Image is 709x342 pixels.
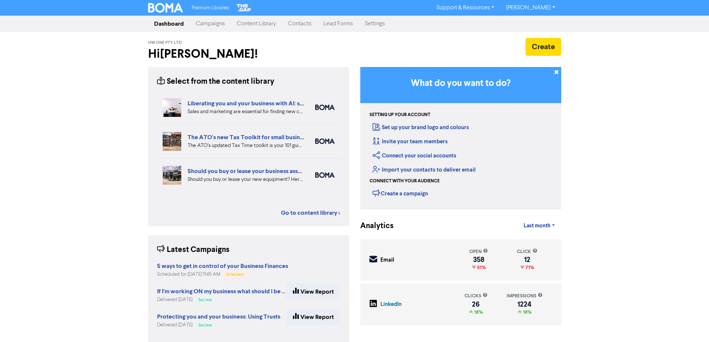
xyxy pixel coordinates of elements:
[148,40,182,45] span: HW One Pty Ltd
[524,223,550,229] span: Last month
[464,293,488,300] div: clicks
[157,313,280,320] strong: Protecting you and your business: Using Trusts
[157,263,288,269] a: 5 ways to get in control of your Business Finances
[157,262,288,270] strong: 5 ways to get in control of your Business Finances
[464,301,488,307] div: 26
[507,293,543,300] div: impressions
[373,188,428,199] div: Create a campaign
[226,273,244,277] span: Scheduled
[198,298,212,302] span: Success
[157,314,280,320] a: Protecting you and your business: Using Trusts
[469,248,488,255] div: open
[287,284,340,300] a: View Report
[188,167,309,175] a: Should you buy or lease your business assets?
[315,105,335,110] img: boma
[359,16,391,31] a: Settings
[157,322,280,329] div: Delivered [DATE]
[370,178,440,185] div: Connect with your audience
[148,16,190,31] a: Dashboard
[157,271,288,278] div: Scheduled for [DATE] 11:45 AM
[360,67,561,210] div: Getting Started in BOMA
[500,2,561,14] a: [PERSON_NAME]
[148,3,183,13] img: BOMA Logo
[188,142,304,150] div: The ATO’s updated Tax Time toolkit is your 101 guide to business taxes. We’ve summarised the key ...
[476,265,486,271] span: 51%
[157,244,230,256] div: Latest Campaigns
[188,100,349,107] a: Liberating you and your business with AI: sales and marketing
[507,301,543,307] div: 1224
[148,47,349,61] h2: Hi [PERSON_NAME] !
[282,16,317,31] a: Contacts
[526,38,561,56] button: Create
[315,138,335,144] img: boma
[517,257,537,263] div: 12
[373,166,476,173] a: Import your contacts to deliver email
[524,265,534,271] span: 71%
[157,289,300,295] a: If I’m working ON my business what should I be doing?
[198,323,212,327] span: Success
[672,306,709,342] iframe: Chat Widget
[371,78,550,89] h3: What do you want to do?
[373,152,456,159] a: Connect your social accounts
[188,134,330,141] a: The ATO's new Tax Toolkit for small business owners
[281,208,340,217] a: Go to content library >
[517,248,537,255] div: click
[188,108,304,116] div: Sales and marketing are essential for finding new customers but eat into your business time. We e...
[370,112,430,118] div: Setting up your account
[473,309,483,315] span: 18%
[157,296,287,303] div: Delivered [DATE]
[315,172,335,178] img: boma_accounting
[231,16,282,31] a: Content Library
[518,218,561,233] a: Last month
[380,300,402,309] div: LinkedIn
[188,176,304,183] div: Should you buy or lease your new equipment? Here are some pros and cons of each. We also can revi...
[190,16,231,31] a: Campaigns
[380,256,394,265] div: Email
[157,288,300,295] strong: If I’m working ON my business what should I be doing?
[236,3,252,13] img: The Gap
[431,2,500,14] a: Support & Resources
[360,220,384,232] div: Analytics
[287,309,340,325] a: View Report
[521,309,531,315] span: 18%
[469,257,488,263] div: 358
[373,124,469,131] a: Set up your brand logo and colours
[192,6,230,10] span: Premium Libraries:
[373,138,448,145] a: Invite your team members
[317,16,359,31] a: Lead Forms
[157,76,274,87] div: Select from the content library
